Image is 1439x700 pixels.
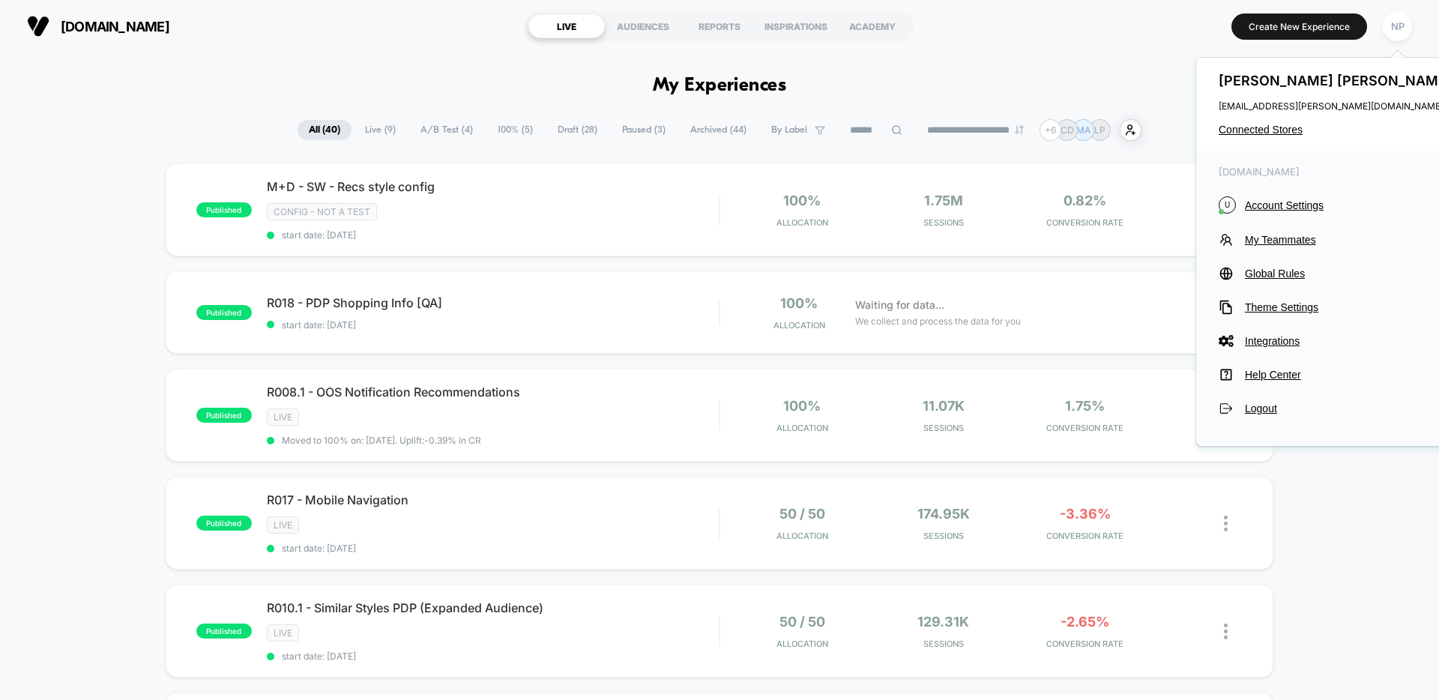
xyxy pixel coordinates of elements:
[877,531,1011,541] span: Sessions
[1219,196,1236,214] i: U
[1018,531,1152,541] span: CONVERSION RATE
[1061,614,1109,630] span: -2.65%
[681,14,758,38] div: REPORTS
[298,120,352,140] span: All ( 40 )
[834,14,911,38] div: ACADEMY
[61,19,169,34] span: [DOMAIN_NAME]
[1040,119,1061,141] div: + 6
[776,423,828,433] span: Allocation
[924,193,963,208] span: 1.75M
[773,320,825,331] span: Allocation
[196,305,252,320] span: published
[780,295,818,311] span: 100%
[783,398,821,414] span: 100%
[267,600,719,615] span: R010.1 - Similar Styles PDP (Expanded Audience)
[1018,217,1152,228] span: CONVERSION RATE
[486,120,544,140] span: 100% ( 5 )
[267,408,299,426] span: LIVE
[653,75,787,97] h1: My Experiences
[776,217,828,228] span: Allocation
[1065,398,1105,414] span: 1.75%
[771,124,807,136] span: By Label
[679,120,758,140] span: Archived ( 44 )
[267,543,719,554] span: start date: [DATE]
[1094,124,1105,136] p: LP
[1061,124,1074,136] p: CD
[611,120,677,140] span: Paused ( 3 )
[22,14,174,38] button: [DOMAIN_NAME]
[605,14,681,38] div: AUDIENCES
[196,624,252,639] span: published
[267,295,719,310] span: R018 - PDP Shopping Info [QA]
[758,14,834,38] div: INSPIRATIONS
[779,614,825,630] span: 50 / 50
[1231,13,1367,40] button: Create New Experience
[917,614,969,630] span: 129.31k
[1015,125,1024,134] img: end
[1018,639,1152,649] span: CONVERSION RATE
[528,14,605,38] div: LIVE
[282,435,481,446] span: Moved to 100% on: [DATE] . Uplift: -0.39% in CR
[917,506,970,522] span: 174.95k
[267,651,719,662] span: start date: [DATE]
[27,15,49,37] img: Visually logo
[1224,624,1228,639] img: close
[1378,11,1417,42] button: NP
[267,229,719,241] span: start date: [DATE]
[354,120,407,140] span: Live ( 9 )
[1383,12,1412,41] div: NP
[267,203,377,220] span: CONFIG - NOT A TEST
[196,202,252,217] span: published
[1076,124,1090,136] p: MA
[1018,423,1152,433] span: CONVERSION RATE
[1224,516,1228,531] img: close
[267,319,719,331] span: start date: [DATE]
[196,516,252,531] span: published
[409,120,484,140] span: A/B Test ( 4 )
[267,516,299,534] span: LIVE
[783,193,821,208] span: 100%
[267,179,719,194] span: M+D - SW - Recs style config
[877,639,1011,649] span: Sessions
[267,624,299,642] span: LIVE
[877,217,1011,228] span: Sessions
[923,398,965,414] span: 11.07k
[779,506,825,522] span: 50 / 50
[1060,506,1111,522] span: -3.36%
[776,639,828,649] span: Allocation
[267,384,719,399] span: R008.1 - OOS Notification Recommendations
[267,492,719,507] span: R017 - Mobile Navigation
[546,120,609,140] span: Draft ( 28 )
[877,423,1011,433] span: Sessions
[855,314,1021,328] span: We collect and process the data for you
[855,297,944,313] span: Waiting for data...
[196,408,252,423] span: published
[1064,193,1106,208] span: 0.82%
[776,531,828,541] span: Allocation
